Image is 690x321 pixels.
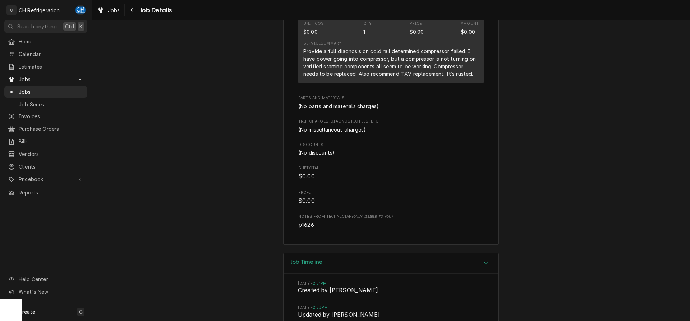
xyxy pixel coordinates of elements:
span: Bills [19,138,84,145]
h3: Job Timeline [291,259,322,266]
span: $0.00 [298,197,315,204]
span: Subtotal [298,165,484,171]
span: Notes from Technician [298,214,484,220]
div: Trip Charges, Diagnostic Fees, etc. [298,119,484,133]
span: Ctrl [65,23,74,30]
a: Reports [4,187,87,198]
span: K [79,23,83,30]
a: Go to Jobs [4,73,87,85]
span: Trip Charges, Diagnostic Fees, etc. [298,119,484,124]
button: Search anythingCtrlK [4,20,87,33]
span: Purchase Orders [19,125,84,133]
em: 2:51PM [313,281,327,286]
a: Jobs [94,4,123,16]
div: Price [410,21,422,27]
span: Reports [19,189,84,196]
span: Profit [298,197,484,205]
a: Jobs [4,86,87,98]
div: Accordion Header [284,253,498,274]
div: Provide a full diagnosis on cold rail determined compressor failed. I have power going into compr... [303,47,479,78]
span: Search anything [17,23,57,30]
span: Pricebook [19,175,73,183]
span: $0.00 [298,173,315,180]
span: [object Object] [298,221,484,229]
span: Invoices [19,113,84,120]
span: Vendors [19,150,84,158]
div: Unit Cost [303,21,326,27]
span: Help Center [19,275,83,283]
a: Clients [4,161,87,173]
div: Cost [303,28,318,36]
span: Timestamp [298,305,484,311]
button: Accordion Details Expand Trigger [284,253,498,274]
span: p1626 [298,221,314,228]
div: Subtotal [298,165,484,181]
a: Purchase Orders [4,123,87,135]
div: Parts and Materials List [298,102,484,110]
li: Event [298,281,484,305]
div: Trip Charges, Diagnostic Fees, etc. List [298,126,484,133]
span: Timestamp [298,281,484,286]
span: Profit [298,190,484,196]
div: Quantity [363,28,365,36]
span: Event String [298,286,484,296]
div: Discounts List [298,149,484,156]
div: CH Refrigeration [19,6,60,14]
div: [object Object] [298,214,484,229]
div: Parts and Materials [298,95,484,110]
a: Go to What's New [4,286,87,298]
div: Chris Hiraga's Avatar [75,5,86,15]
div: Service Summary [303,41,341,46]
em: 2:53PM [313,305,328,310]
div: Qty. [363,21,373,27]
span: Discounts [298,142,484,148]
div: Discounts [298,142,484,156]
a: Bills [4,136,87,147]
div: Amount [461,21,479,35]
span: Job Details [138,5,172,15]
div: Price [410,21,424,35]
a: Estimates [4,61,87,73]
span: Parts and Materials [298,95,484,101]
span: What's New [19,288,83,295]
span: Jobs [19,88,84,96]
a: Home [4,36,87,47]
div: C [6,5,17,15]
span: Calendar [19,50,84,58]
a: Invoices [4,110,87,122]
a: Go to Help Center [4,273,87,285]
div: Amount [461,28,475,36]
div: Price [410,28,424,36]
span: (Only Visible to You) [352,215,392,219]
a: Job Series [4,98,87,110]
span: Home [19,38,84,45]
span: Subtotal [298,172,484,181]
span: Estimates [19,63,84,70]
span: Jobs [108,6,120,14]
span: Jobs [19,75,73,83]
span: Event String [298,311,484,321]
button: Navigate back [126,4,138,16]
a: Go to Pricebook [4,173,87,185]
span: C [79,308,83,316]
a: Calendar [4,48,87,60]
div: Quantity [363,21,373,35]
span: Clients [19,163,84,170]
span: Job Series [19,101,84,108]
div: CH [75,5,86,15]
div: Profit [298,190,484,205]
span: Create [19,309,35,315]
div: Amount [461,21,479,27]
div: Cost [303,21,326,35]
a: Vendors [4,148,87,160]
